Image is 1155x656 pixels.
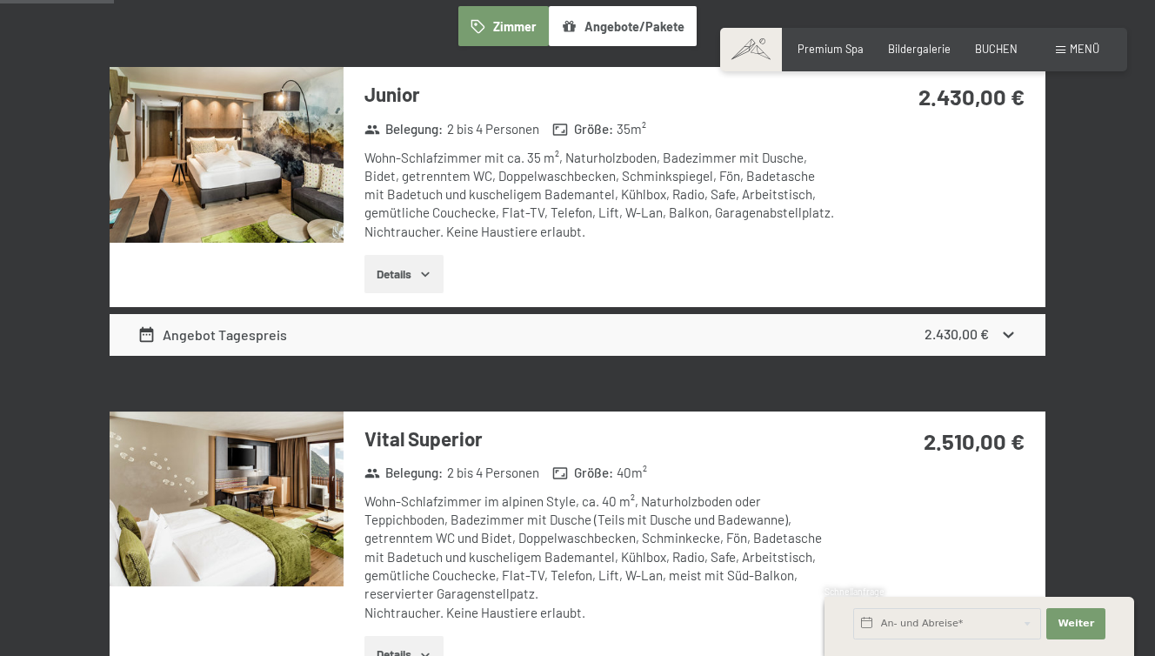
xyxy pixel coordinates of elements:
[364,81,835,108] h3: Junior
[364,255,444,293] button: Details
[918,83,1025,110] strong: 2.430,00 €
[975,42,1018,56] a: BUCHEN
[552,120,613,138] strong: Größe :
[925,325,989,342] strong: 2.430,00 €
[924,427,1025,454] strong: 2.510,00 €
[110,412,344,587] img: mss_renderimg.php
[1070,42,1099,56] span: Menü
[1058,617,1094,631] span: Weiter
[549,6,697,46] button: Angebote/Pakete
[137,325,287,345] div: Angebot Tagespreis
[447,464,539,482] span: 2 bis 4 Personen
[364,425,835,452] h3: Vital Superior
[458,6,549,46] button: Zimmer
[1046,608,1105,639] button: Weiter
[447,120,539,138] span: 2 bis 4 Personen
[364,464,444,482] strong: Belegung :
[110,67,344,243] img: mss_renderimg.php
[617,464,647,482] span: 40 m²
[825,586,885,597] span: Schnellanfrage
[364,492,835,622] div: Wohn-Schlafzimmer im alpinen Style, ca. 40 m², Naturholzboden oder Teppichboden, Badezimmer mit D...
[364,149,835,241] div: Wohn-Schlafzimmer mit ca. 35 m², Naturholzboden, Badezimmer mit Dusche, Bidet, getrenntem WC, Dop...
[617,120,646,138] span: 35 m²
[552,464,613,482] strong: Größe :
[110,314,1045,356] div: Angebot Tagespreis2.430,00 €
[364,120,444,138] strong: Belegung :
[888,42,951,56] a: Bildergalerie
[798,42,864,56] a: Premium Spa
